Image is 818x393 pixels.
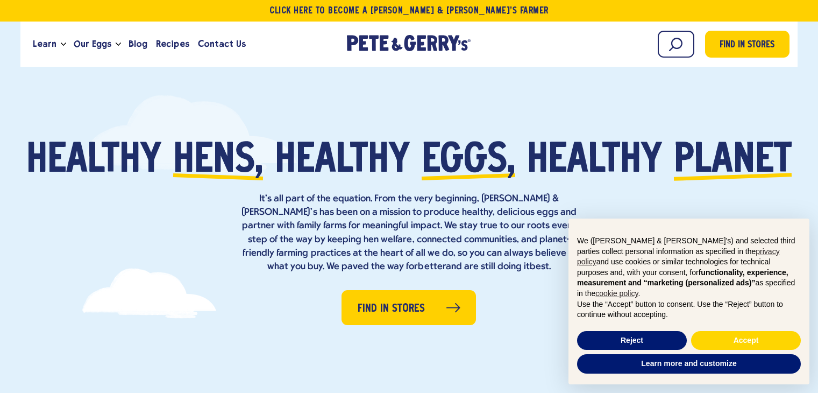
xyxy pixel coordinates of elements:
[29,30,61,59] a: Learn
[156,37,189,51] span: Recipes
[124,30,152,59] a: Blog
[26,141,161,181] span: Healthy
[342,290,476,325] a: Find in Stores
[530,262,549,272] strong: best
[69,30,116,59] a: Our Eggs
[418,262,445,272] strong: better
[152,30,193,59] a: Recipes
[358,300,425,317] span: Find in Stores
[194,30,250,59] a: Contact Us
[720,38,774,53] span: Find in Stores
[674,141,792,181] span: planet
[658,31,694,58] input: Search
[577,299,801,320] p: Use the “Accept” button to consent. Use the “Reject” button to continue without accepting.
[705,31,789,58] a: Find in Stores
[74,37,111,51] span: Our Eggs
[173,141,263,181] span: hens,
[61,43,66,46] button: Open the dropdown menu for Learn
[527,141,662,181] span: healthy
[691,331,801,350] button: Accept
[595,289,638,298] a: cookie policy
[577,236,801,299] p: We ([PERSON_NAME] & [PERSON_NAME]'s) and selected third parties collect personal information as s...
[116,43,121,46] button: Open the dropdown menu for Our Eggs
[237,192,581,273] p: It’s all part of the equation. From the very beginning, [PERSON_NAME] & [PERSON_NAME]’s has been ...
[422,141,515,181] span: eggs,
[577,331,687,350] button: Reject
[275,141,410,181] span: healthy
[129,37,147,51] span: Blog
[33,37,56,51] span: Learn
[198,37,246,51] span: Contact Us
[577,354,801,374] button: Learn more and customize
